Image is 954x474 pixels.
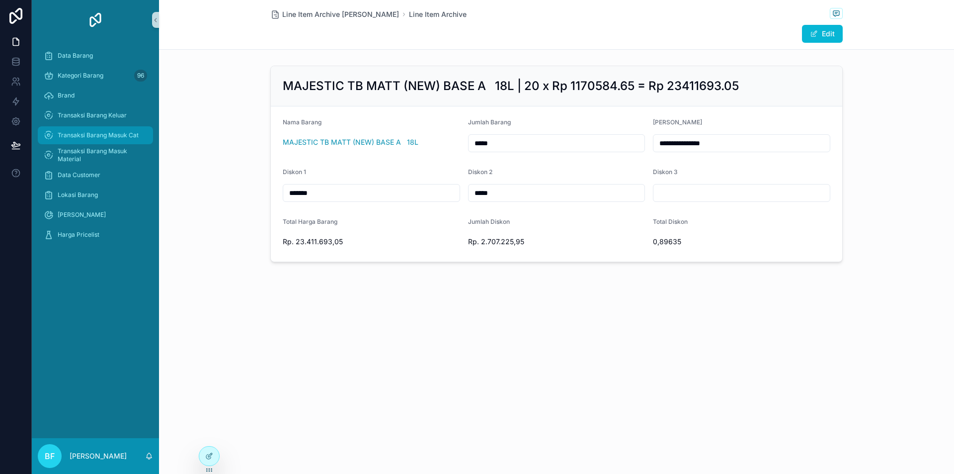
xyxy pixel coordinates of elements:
[38,87,153,104] a: Brand
[58,92,75,99] span: Brand
[58,171,100,179] span: Data Customer
[38,226,153,244] a: Harga Pricelist
[38,186,153,204] a: Lokasi Barang
[58,191,98,199] span: Lokasi Barang
[58,147,143,163] span: Transaksi Barang Masuk Material
[468,168,492,176] span: Diskon 2
[45,450,55,462] span: BF
[32,40,159,257] div: scrollable content
[87,12,103,28] img: App logo
[282,9,399,19] span: Line Item Archive [PERSON_NAME]
[270,9,399,19] a: Line Item Archive [PERSON_NAME]
[38,166,153,184] a: Data Customer
[283,218,337,225] span: Total Harga Barang
[283,168,306,176] span: Diskon 1
[468,218,510,225] span: Jumlah Diskon
[38,47,153,65] a: Data Barang
[409,9,467,19] a: Line Item Archive
[653,218,688,225] span: Total Diskon
[58,211,106,219] span: [PERSON_NAME]
[58,111,127,119] span: Transaksi Barang Keluar
[58,131,139,139] span: Transaksi Barang Masuk Cat
[653,168,678,176] span: Diskon 3
[653,237,830,247] span: 0,89635
[468,118,511,126] span: Jumlah Barang
[134,70,147,82] div: 96
[38,126,153,144] a: Transaksi Barang Masuk Cat
[70,451,127,461] p: [PERSON_NAME]
[38,146,153,164] a: Transaksi Barang Masuk Material
[283,237,460,247] span: Rp. 23.411.693,05
[283,137,418,147] a: MAJESTIC TB MATT (NEW) BASE A 18L
[58,72,103,80] span: Kategori Barang
[283,118,321,126] span: Nama Barang
[58,52,93,60] span: Data Barang
[38,206,153,224] a: [PERSON_NAME]
[468,237,645,247] span: Rp. 2.707.225,95
[38,106,153,124] a: Transaksi Barang Keluar
[283,78,739,94] h2: MAJESTIC TB MATT (NEW) BASE A 18L | 20 x Rp 1170584.65 = Rp 23411693.05
[38,67,153,85] a: Kategori Barang96
[653,118,702,126] span: [PERSON_NAME]
[802,25,843,43] button: Edit
[58,231,99,239] span: Harga Pricelist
